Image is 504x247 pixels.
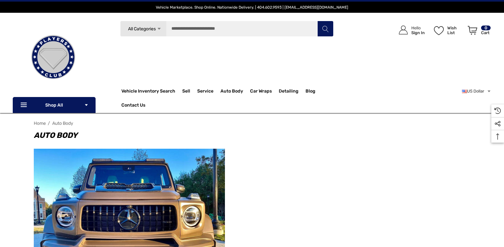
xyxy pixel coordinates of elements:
p: Shop All [13,97,96,113]
svg: Wish List [434,26,444,35]
button: Search [317,21,333,37]
a: Auto Body [52,121,73,126]
a: Home [34,121,46,126]
a: Detailing [279,85,306,98]
span: Auto Body [220,88,243,95]
svg: Icon Arrow Down [157,26,162,31]
img: Players Club | Cars For Sale [21,25,85,89]
a: USD [462,85,491,98]
svg: Icon Line [20,101,29,109]
a: Auto Body [220,85,250,98]
a: Wish List Wish List [431,19,465,41]
span: Vehicle Marketplace. Shop Online. Nationwide Delivery. | 404.602.9593 | [EMAIL_ADDRESS][DOMAIN_NAME] [156,5,348,10]
svg: Social Media [494,121,501,127]
p: Wish List [447,26,464,35]
p: Sign In [411,30,425,35]
a: Cart with 0 items [465,19,491,44]
a: Vehicle Inventory Search [121,88,175,95]
a: Sell [182,85,197,98]
svg: Icon User Account [399,26,408,34]
nav: Breadcrumb [34,118,470,129]
a: Service [197,85,220,98]
p: Hello [411,26,425,30]
svg: Review Your Cart [468,26,477,35]
span: All Categories [128,26,156,32]
span: Car Wraps [250,88,272,95]
a: Blog [306,88,315,95]
a: Sign in [392,19,428,41]
p: 0 [481,26,491,30]
svg: Top [491,133,504,140]
a: Contact Us [121,102,145,109]
svg: Recently Viewed [494,108,501,114]
span: Service [197,88,213,95]
h1: Auto Body [34,129,470,142]
a: All Categories Icon Arrow Down Icon Arrow Up [120,21,166,37]
span: Sell [182,88,190,95]
svg: Icon Arrow Down [84,103,89,107]
span: Detailing [279,88,299,95]
a: Car Wraps [250,85,279,98]
p: Cart [481,30,491,35]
